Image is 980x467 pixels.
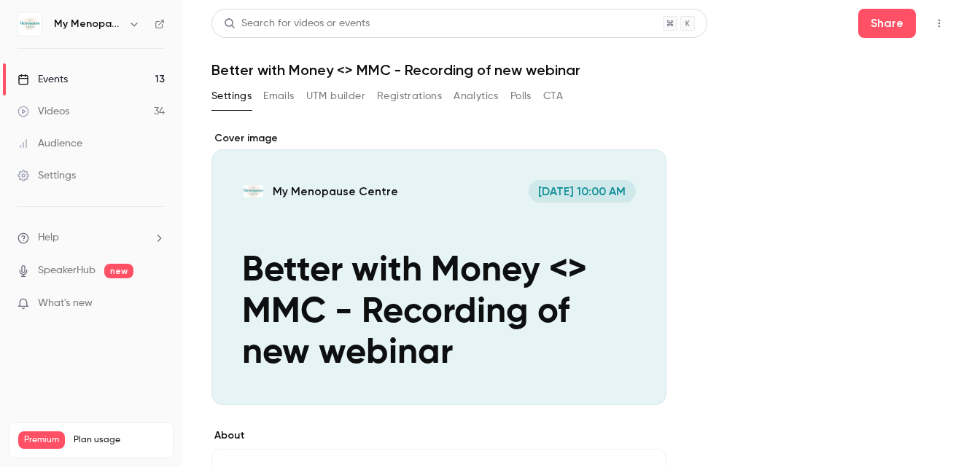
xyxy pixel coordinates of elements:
button: Emails [263,85,294,108]
div: Audience [17,136,82,151]
label: Cover image [211,131,666,146]
section: Cover image [211,131,666,405]
button: UTM builder [306,85,365,108]
button: Polls [510,85,532,108]
div: Events [17,72,68,87]
img: My Menopause Centre [18,12,42,36]
label: About [211,428,666,443]
div: Videos [17,104,69,119]
li: help-dropdown-opener [17,230,165,246]
a: SpeakerHub [38,263,96,278]
h6: My Menopause Centre [54,17,122,31]
h1: Better with Money <> MMC - Recording of new webinar [211,61,951,79]
button: Registrations [377,85,442,108]
button: Share [858,9,916,38]
span: Premium [18,431,65,449]
button: CTA [543,85,563,108]
div: Search for videos or events [224,16,370,31]
span: Help [38,230,59,246]
span: What's new [38,296,93,311]
iframe: Noticeable Trigger [147,297,165,310]
span: new [104,264,133,278]
button: Settings [211,85,252,108]
div: Settings [17,168,76,183]
button: Analytics [454,85,499,108]
span: Plan usage [74,434,164,446]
